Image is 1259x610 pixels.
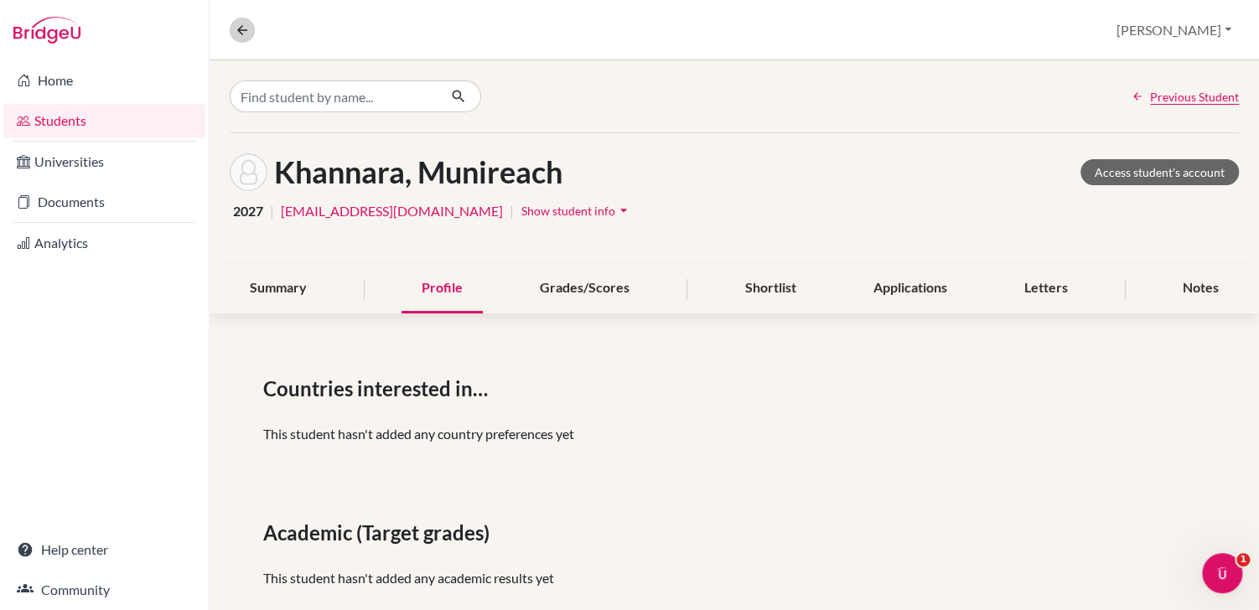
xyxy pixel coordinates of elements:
div: Profile [402,264,483,313]
span: 2027 [233,201,263,221]
div: Applications [853,264,967,313]
a: Help center [3,533,205,566]
a: Community [3,573,205,607]
i: arrow_drop_down [615,202,632,219]
span: | [510,201,514,221]
div: Notes [1163,264,1239,313]
input: Find student by name... [230,80,438,112]
span: | [270,201,274,221]
a: Previous Student [1132,88,1239,106]
span: Academic (Target grades) [263,518,496,548]
img: Bridge-U [13,17,80,44]
a: Students [3,104,205,137]
a: Home [3,64,205,97]
a: [EMAIL_ADDRESS][DOMAIN_NAME] [281,201,503,221]
span: Countries interested in… [263,374,495,404]
div: Summary [230,264,327,313]
a: Access student's account [1080,159,1239,185]
iframe: Intercom live chat [1202,553,1242,593]
span: Show student info [521,204,615,218]
button: [PERSON_NAME] [1109,14,1239,46]
div: Letters [1004,264,1088,313]
p: This student hasn't added any country preferences yet [263,424,1205,444]
button: Show student infoarrow_drop_down [521,198,633,224]
a: Documents [3,185,205,219]
a: Analytics [3,226,205,260]
h1: Khannara, Munireach [274,154,562,190]
a: Universities [3,145,205,178]
div: Grades/Scores [520,264,650,313]
p: This student hasn't added any academic results yet [263,568,1205,588]
span: 1 [1236,553,1250,566]
span: Previous Student [1150,88,1239,106]
div: Shortlist [725,264,816,313]
img: Munireach Khannara's avatar [230,153,267,191]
